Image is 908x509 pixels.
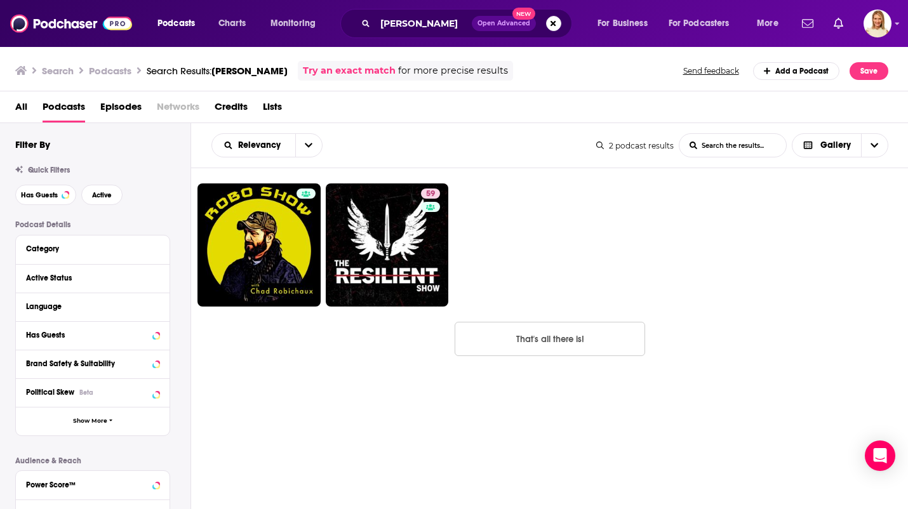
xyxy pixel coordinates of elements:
[73,418,107,425] span: Show More
[211,133,323,157] h2: Choose List sort
[81,185,123,205] button: Active
[15,96,27,122] a: All
[79,388,93,397] div: Beta
[426,188,435,201] span: 59
[820,141,851,150] span: Gallery
[149,13,211,34] button: open menu
[212,141,295,150] button: open menu
[326,183,449,307] a: 59
[757,15,778,32] span: More
[596,141,674,150] div: 2 podcast results
[303,63,396,78] a: Try an exact match
[26,302,151,311] div: Language
[26,274,151,282] div: Active Status
[26,388,74,397] span: Political Skew
[26,270,159,286] button: Active Status
[28,166,70,175] span: Quick Filters
[26,476,159,492] button: Power Score™
[89,65,131,77] h3: Podcasts
[21,192,58,199] span: Has Guests
[26,384,159,400] button: Political SkewBeta
[375,13,472,34] input: Search podcasts, credits, & more...
[157,15,195,32] span: Podcasts
[26,244,151,253] div: Category
[792,133,889,157] button: Choose View
[598,15,648,32] span: For Business
[748,13,794,34] button: open menu
[455,322,645,356] button: Nothing here.
[215,96,248,122] a: Credits
[16,407,170,435] button: Show More
[238,141,285,150] span: Relevancy
[26,359,149,368] div: Brand Safety & Suitability
[211,65,288,77] span: [PERSON_NAME]
[147,65,288,77] a: Search Results:[PERSON_NAME]
[477,20,530,27] span: Open Advanced
[263,96,282,122] a: Lists
[679,65,743,76] button: Send feedback
[589,13,664,34] button: open menu
[10,11,132,36] img: Podchaser - Follow, Share and Rate Podcasts
[797,13,818,34] a: Show notifications dropdown
[669,15,730,32] span: For Podcasters
[864,10,891,37] img: User Profile
[398,63,508,78] span: for more precise results
[865,440,895,471] div: Open Intercom Messenger
[15,185,76,205] button: Has Guests
[15,138,50,150] h2: Filter By
[421,188,440,199] a: 59
[753,62,840,80] a: Add a Podcast
[864,10,891,37] span: Logged in as leannebush
[26,327,159,343] button: Has Guests
[26,331,149,340] div: Has Guests
[352,9,584,38] div: Search podcasts, credits, & more...
[157,96,199,122] span: Networks
[210,13,253,34] a: Charts
[218,15,246,32] span: Charts
[43,96,85,122] a: Podcasts
[100,96,142,122] a: Episodes
[262,13,332,34] button: open menu
[270,15,316,32] span: Monitoring
[42,65,74,77] h3: Search
[295,134,322,157] button: open menu
[15,456,170,465] p: Audience & Reach
[829,13,848,34] a: Show notifications dropdown
[864,10,891,37] button: Show profile menu
[850,62,888,80] button: Save
[660,13,748,34] button: open menu
[472,16,536,31] button: Open AdvancedNew
[26,355,159,371] button: Brand Safety & Suitability
[26,241,159,256] button: Category
[512,8,535,20] span: New
[15,220,170,229] p: Podcast Details
[147,65,288,77] div: Search Results:
[92,192,112,199] span: Active
[26,298,159,314] button: Language
[26,480,149,489] div: Power Score™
